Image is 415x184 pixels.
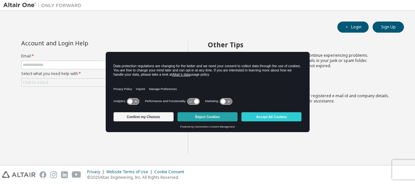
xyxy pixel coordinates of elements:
div: Account and Login Help [21,40,140,46]
img: altair_logo.svg [2,171,36,178]
div: Website Terms of Use [106,169,154,175]
button: Sign Up [373,22,404,33]
label: Select what you need help with [21,71,170,76]
div: Click to select [23,80,48,85]
p: © 2025 Altair Engineering, Inc. All Rights Reserved. [87,175,188,180]
img: instagram.svg [50,171,57,178]
h2: Other Tips [208,40,392,49]
div: Click to select [22,79,170,86]
div: Privacy [87,169,106,175]
img: youtube.svg [72,171,81,178]
img: Altair One [3,2,85,8]
div: Cookie Consent [154,169,188,175]
button: Login [337,22,369,33]
label: Email [21,54,170,59]
img: facebook.svg [39,171,46,178]
img: linkedin.svg [61,171,68,178]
